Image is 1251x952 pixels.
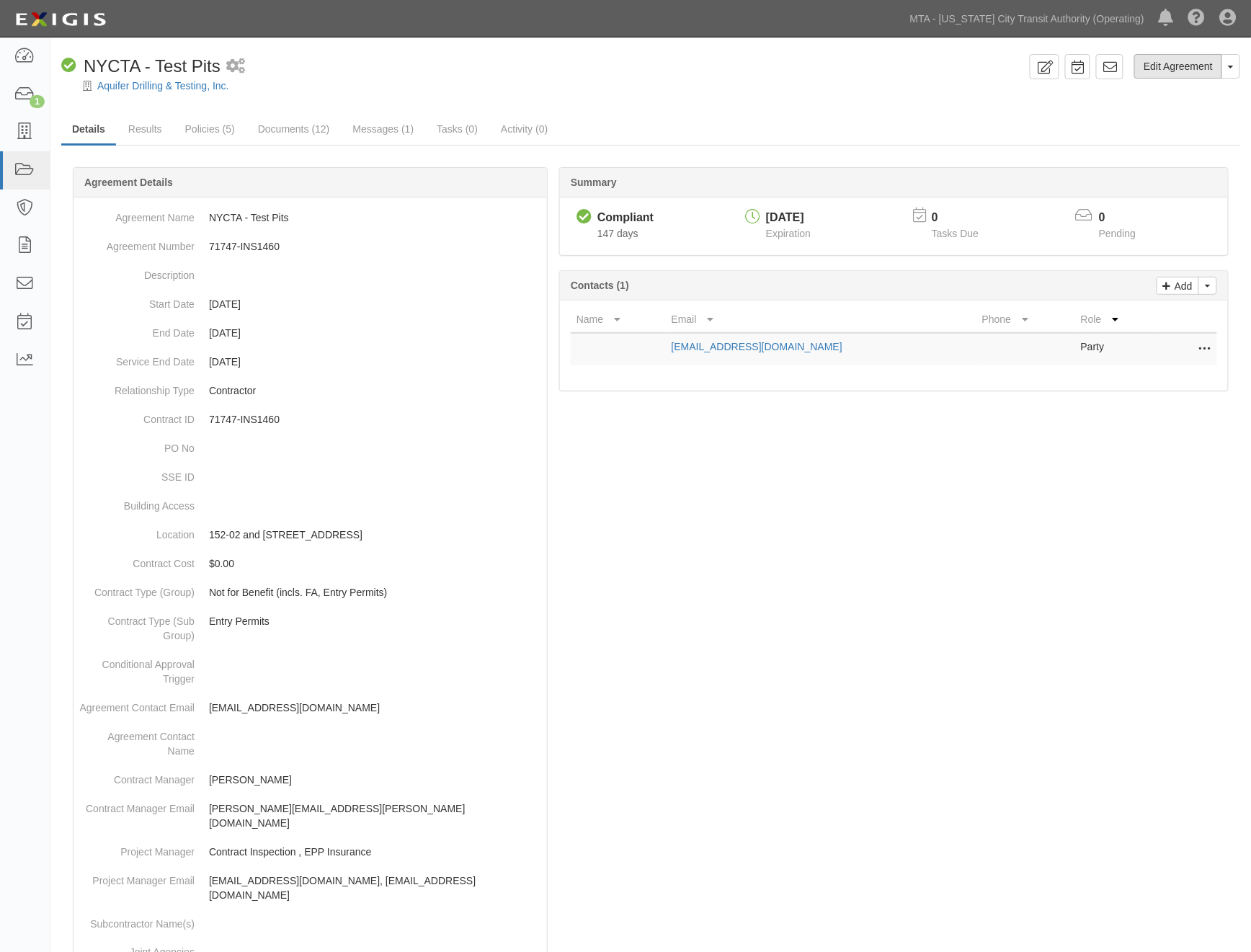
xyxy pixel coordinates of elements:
dt: Agreement Name [79,203,195,225]
span: NYCTA - Test Pits [84,56,221,76]
a: Add [1157,277,1199,295]
p: 0 [932,210,997,226]
a: Documents (12) [247,115,341,143]
p: [PERSON_NAME] [209,773,541,787]
a: Edit Agreement [1134,54,1222,79]
dt: Agreement Contact Email [79,693,195,715]
p: 0 [1099,210,1154,226]
dt: Description [79,261,195,283]
dt: PO No [79,434,195,455]
p: [EMAIL_ADDRESS][DOMAIN_NAME], [EMAIL_ADDRESS][DOMAIN_NAME] [209,873,541,902]
p: [EMAIL_ADDRESS][DOMAIN_NAME] [209,700,541,715]
dd: [DATE] [79,319,541,347]
dt: Start Date [79,290,195,311]
p: Entry Permits [209,614,541,628]
td: Party [1075,333,1159,365]
a: MTA - [US_STATE] City Transit Authority (Operating) [903,4,1152,33]
a: Messages (1) [342,115,424,143]
dd: Contractor [79,376,541,405]
dt: Conditional Approval Trigger [79,650,195,686]
div: NYCTA - Test Pits [61,54,221,79]
dt: Contract Manager [79,765,195,787]
a: [EMAIL_ADDRESS][DOMAIN_NAME] [672,341,842,352]
p: $0.00 [209,556,541,571]
span: Pending [1099,228,1136,239]
b: Agreement Details [84,177,173,188]
span: Tasks Due [932,228,979,239]
p: [PERSON_NAME][EMAIL_ADDRESS][PERSON_NAME][DOMAIN_NAME] [209,801,541,830]
p: 152-02 and [STREET_ADDRESS] [209,528,541,542]
a: Aquifer Drilling & Testing, Inc. [97,80,229,92]
dt: Project Manager Email [79,866,195,888]
i: Help Center - Complianz [1188,10,1206,27]
span: Expiration [766,228,811,239]
dt: SSE ID [79,463,195,484]
span: Since 03/27/2025 [597,228,638,239]
dt: Contract ID [79,405,195,427]
b: Contacts (1) [571,280,629,291]
dt: End Date [79,319,195,340]
dt: Agreement Contact Name [79,722,195,758]
dt: Building Access [79,491,195,513]
dt: Location [79,520,195,542]
a: Details [61,115,116,146]
a: Results [117,115,173,143]
p: Contract Inspection , EPP Insurance [209,845,541,859]
dt: Contract Manager Email [79,794,195,816]
th: Phone [976,306,1075,333]
div: [DATE] [766,210,811,226]
dt: Project Manager [79,837,195,859]
a: Policies (5) [174,115,246,143]
div: Compliant [597,210,654,226]
b: Summary [571,177,617,188]
dt: Contract Type (Group) [79,578,195,600]
img: Logo [11,6,110,32]
dd: [DATE] [79,347,541,376]
i: 1 scheduled workflow [226,59,245,74]
th: Email [666,306,976,333]
p: Add [1171,277,1193,294]
i: Compliant [576,210,592,225]
i: Compliant [61,58,76,74]
dd: NYCTA - Test Pits [79,203,541,232]
a: Activity (0) [490,115,558,143]
dt: Contract Cost [79,549,195,571]
dt: Contract Type (Sub Group) [79,607,195,643]
dt: Agreement Number [79,232,195,254]
dt: Relationship Type [79,376,195,398]
a: Tasks (0) [426,115,489,143]
dd: [DATE] [79,290,541,319]
dt: Service End Date [79,347,195,369]
dd: 71747-INS1460 [79,232,541,261]
th: Role [1075,306,1159,333]
p: Not for Benefit (incls. FA, Entry Permits) [209,585,541,600]
th: Name [571,306,666,333]
p: 71747-INS1460 [209,412,541,427]
div: 1 [30,95,45,108]
dt: Subcontractor Name(s) [79,909,195,931]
